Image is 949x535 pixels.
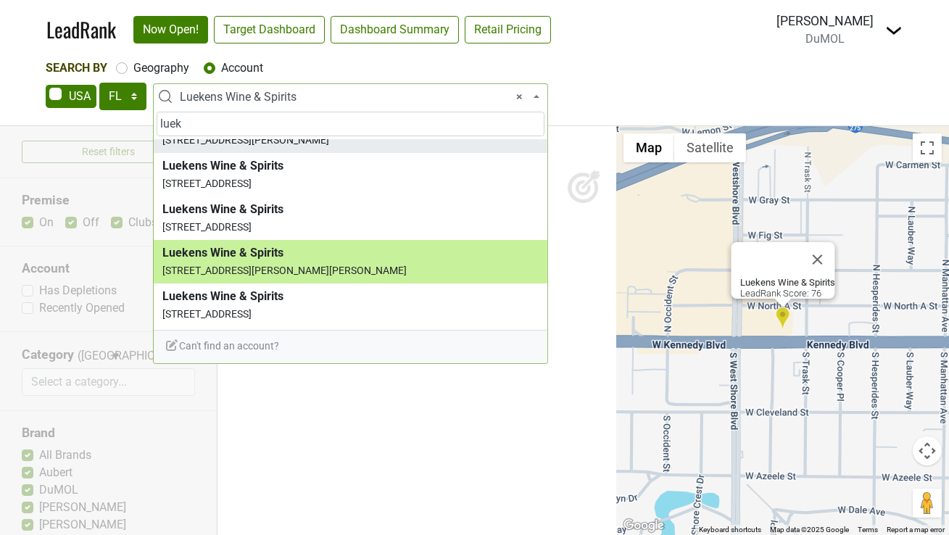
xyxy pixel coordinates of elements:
b: Luekens Wine & Spirits [162,289,283,303]
div: Luekens Wine & Spirits [775,307,790,331]
img: Edit [165,338,179,352]
span: Luekens Wine & Spirits [180,88,530,106]
div: LeadRank Score: 76 [739,277,834,299]
button: Drag Pegman onto the map to open Street View [913,489,942,518]
b: Luekens Wine & Spirits [162,159,283,173]
img: Google [620,516,668,535]
small: [STREET_ADDRESS][PERSON_NAME][PERSON_NAME] [162,265,407,276]
span: Can't find an account? [165,340,279,352]
a: Dashboard Summary [331,16,459,43]
span: Luekens Wine & Spirits [153,83,548,109]
button: Toggle fullscreen view [913,133,942,162]
b: Luekens Wine & Spirits [162,246,283,260]
a: Target Dashboard [214,16,325,43]
button: Keyboard shortcuts [699,525,761,535]
a: Terms (opens in new tab) [858,526,878,534]
button: Close [800,242,834,277]
span: Remove all items [516,88,523,106]
span: DuMOL [805,32,845,46]
a: Retail Pricing [465,16,551,43]
div: [PERSON_NAME] [776,12,874,30]
button: Map camera controls [913,436,942,465]
label: Geography [133,59,189,77]
small: [STREET_ADDRESS] [162,221,252,233]
label: Account [221,59,263,77]
button: Show satellite imagery [674,133,746,162]
small: [STREET_ADDRESS] [162,178,252,189]
small: [STREET_ADDRESS][PERSON_NAME] [162,134,329,146]
a: Now Open! [133,16,208,43]
a: LeadRank [46,14,116,45]
b: Luekens Wine & Spirits [162,202,283,216]
small: [STREET_ADDRESS] [162,308,252,320]
a: Open this area in Google Maps (opens a new window) [620,516,668,535]
img: Dropdown Menu [885,22,903,39]
b: Luekens Wine & Spirits [739,277,834,288]
span: Map data ©2025 Google [770,526,849,534]
span: Search By [46,61,107,75]
a: Report a map error [887,526,945,534]
button: Show street map [623,133,674,162]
